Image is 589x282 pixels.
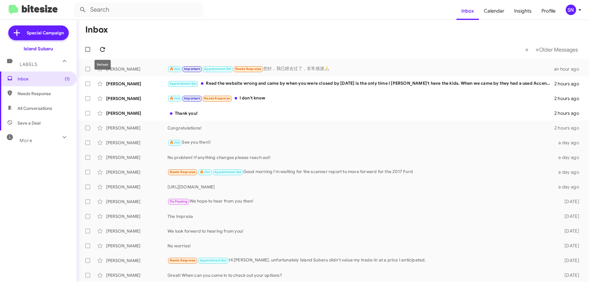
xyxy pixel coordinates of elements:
[555,199,584,205] div: [DATE]
[170,82,197,86] span: Appointment Set
[554,110,584,116] div: 2 hours ago
[167,110,554,116] div: Thank you!
[554,125,584,131] div: 2 hours ago
[536,46,539,53] span: »
[554,66,584,72] div: an hour ago
[94,60,111,70] div: Refresh
[106,81,167,87] div: [PERSON_NAME]
[106,184,167,190] div: [PERSON_NAME]
[522,43,582,56] nav: Page navigation example
[106,140,167,146] div: [PERSON_NAME]
[537,2,560,20] a: Profile
[204,96,230,100] span: Needs Response
[170,258,196,262] span: Needs Response
[167,213,555,219] div: The Impreza
[167,228,555,234] div: We look forward to hearing from you!
[106,66,167,72] div: [PERSON_NAME]
[167,243,555,249] div: No worries!
[539,46,578,53] span: Older Messages
[456,2,479,20] a: Inbox
[525,46,529,53] span: «
[167,184,555,190] div: [URL][DOMAIN_NAME]
[17,120,40,126] span: Save a Deal
[555,213,584,219] div: [DATE]
[214,170,241,174] span: Appointment Set
[167,125,554,131] div: Congratulations!
[167,257,555,264] div: Hi [PERSON_NAME], unfortunately Island Subaru didn't value my trade-in at a price I anticipated.
[106,169,167,175] div: [PERSON_NAME]
[85,25,108,35] h1: Inbox
[167,80,554,87] div: Read the website wrong and came by when you were closed by [DATE] is the only time I [PERSON_NAME...
[235,67,261,71] span: Needs Response
[554,95,584,102] div: 2 hours ago
[170,170,196,174] span: Needs Response
[170,96,180,100] span: 🔥 Hot
[555,184,584,190] div: a day ago
[17,91,70,97] span: Needs Response
[106,213,167,219] div: [PERSON_NAME]
[20,62,37,67] span: Labels
[555,243,584,249] div: [DATE]
[65,76,70,82] span: (1)
[532,43,582,56] button: Next
[24,46,53,52] div: Island Subaru
[167,139,555,146] div: See you then!!
[106,110,167,116] div: [PERSON_NAME]
[167,168,555,176] div: Good morning I'm waiting for the scanner report to move forward for the 2017 Ford
[170,199,187,203] span: Try Pausing
[17,105,52,111] span: All Conversations
[566,5,576,15] div: SN
[27,30,64,36] span: Special Campaign
[184,67,200,71] span: Important
[555,154,584,160] div: a day ago
[555,257,584,264] div: [DATE]
[20,138,32,143] span: More
[555,272,584,278] div: [DATE]
[204,67,231,71] span: Appointment Set
[479,2,509,20] a: Calendar
[106,272,167,278] div: [PERSON_NAME]
[74,2,203,17] input: Search
[200,258,227,262] span: Appointment Set
[509,2,537,20] a: Insights
[184,96,200,100] span: Important
[170,141,180,145] span: 🔥 Hot
[106,243,167,249] div: [PERSON_NAME]
[167,198,555,205] div: We hope to hear from you then!
[170,67,180,71] span: 🔥 Hot
[106,154,167,160] div: [PERSON_NAME]
[560,5,582,15] button: SN
[554,81,584,87] div: 2 hours ago
[200,170,210,174] span: 🔥 Hot
[167,95,554,102] div: I don't know
[167,65,554,72] div: 您好，我已經去过了，非常感謝🙏
[555,169,584,175] div: a day ago
[106,199,167,205] div: [PERSON_NAME]
[106,95,167,102] div: [PERSON_NAME]
[522,43,532,56] button: Previous
[17,76,70,82] span: Inbox
[167,272,555,278] div: Great! When can you come in to check out your options?
[106,257,167,264] div: [PERSON_NAME]
[167,154,555,160] div: No problem! If anything changes please reach out!
[106,228,167,234] div: [PERSON_NAME]
[555,228,584,234] div: [DATE]
[8,25,69,40] a: Special Campaign
[106,125,167,131] div: [PERSON_NAME]
[555,140,584,146] div: a day ago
